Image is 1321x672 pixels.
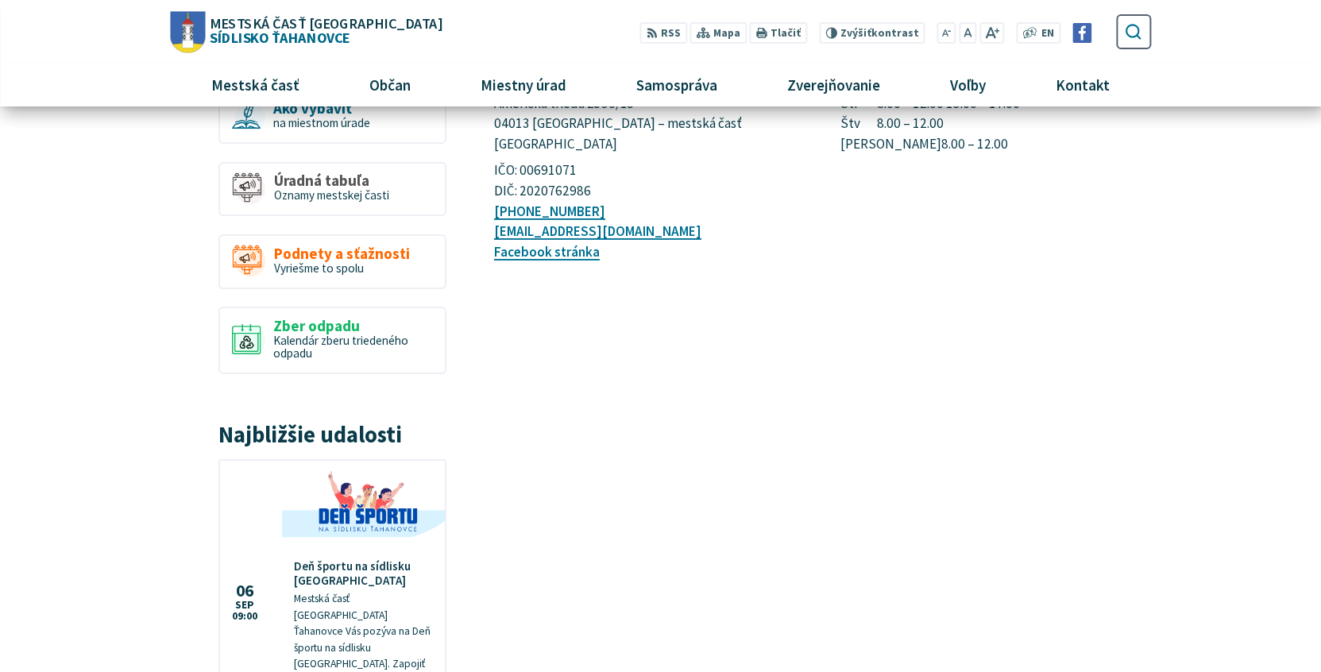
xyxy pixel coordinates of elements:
a: Úradná tabuľa Oznamy mestskej časti [218,162,446,217]
span: kontrast [840,27,919,40]
button: Zmenšiť veľkosť písma [937,22,956,44]
span: Kontakt [1050,64,1116,106]
a: [EMAIL_ADDRESS][DOMAIN_NAME] [494,222,701,240]
img: Prejsť na Facebook stránku [1072,23,1092,43]
span: EN [1041,25,1054,42]
a: Facebook stránka [494,243,600,261]
span: Kalendár zberu triedeného odpadu [273,333,408,361]
span: Tlačiť [771,27,801,40]
a: Občan [340,64,439,106]
span: sep [232,600,257,611]
a: Samospráva [608,64,747,106]
a: Zber odpadu Kalendár zberu triedeného odpadu [218,307,446,374]
a: Miestny úrad [451,64,595,106]
h4: Deň športu na sídlisku [GEOGRAPHIC_DATA] [294,559,433,588]
button: Zvýšiťkontrast [819,22,925,44]
button: Zväčšiť veľkosť písma [979,22,1004,44]
button: Tlačiť [750,22,807,44]
span: Štv [841,114,878,134]
a: Kontakt [1027,64,1139,106]
span: Mestská časť [205,64,305,106]
img: Prejsť na domovskú stránku [170,11,205,52]
span: [PERSON_NAME] [841,134,942,155]
span: Zvýšiť [840,26,871,40]
span: Ako vybaviť [273,100,370,117]
span: Občan [363,64,416,106]
a: Mapa [690,22,747,44]
span: Miestny úrad [474,64,572,106]
span: Oznamy mestskej časti [274,187,389,203]
button: Nastaviť pôvodnú veľkosť písma [959,22,976,44]
a: EN [1037,25,1059,42]
a: RSS [640,22,687,44]
span: 09:00 [232,611,257,622]
span: RSS [661,25,681,42]
span: Zber odpadu [273,318,433,334]
a: Voľby [921,64,1015,106]
a: Podnety a sťažnosti Vyriešme to spolu [218,234,446,289]
span: na miestnom úrade [273,115,370,130]
span: Podnety a sťažnosti [274,245,410,262]
a: Logo Sídlisko Ťahanovce, prejsť na domovskú stránku. [170,11,442,52]
span: Úradná tabuľa [274,172,389,189]
span: Mapa [713,25,740,42]
span: Vyriešme to spolu [274,261,364,276]
span: Mestská časť [GEOGRAPHIC_DATA] [210,16,442,30]
a: Mestská časť [182,64,328,106]
a: Zverejňovanie [759,64,910,106]
a: Ako vybaviť na miestnom úrade [218,89,446,144]
h3: Najbližšie udalosti [218,423,446,447]
a: [PHONE_NUMBER] [494,203,605,220]
span: Samospráva [630,64,723,106]
p: IČO: 00691071 DIČ: 2020762986 [494,160,804,201]
span: Voľby [944,64,992,106]
span: 06 [232,583,257,600]
span: Zverejňovanie [782,64,886,106]
span: Sídlisko Ťahanovce [205,16,442,44]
